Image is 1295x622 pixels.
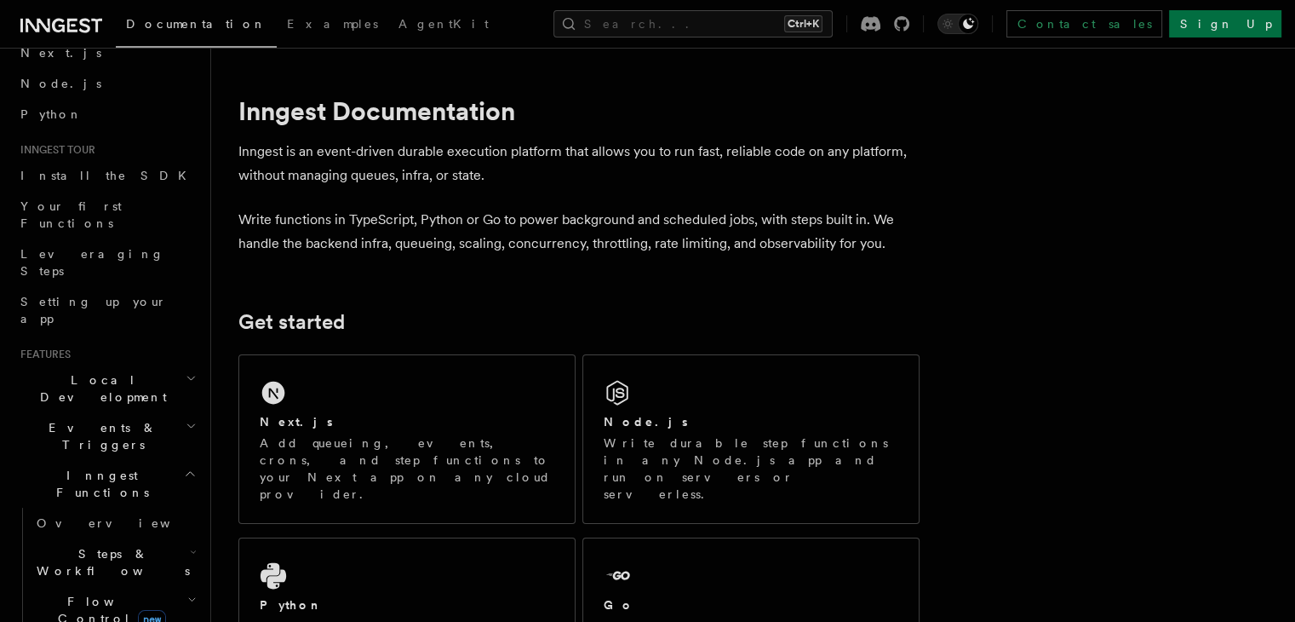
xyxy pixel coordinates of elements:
a: Node.js [14,68,200,99]
span: Features [14,348,71,361]
span: Next.js [20,46,101,60]
span: Inngest tour [14,143,95,157]
span: Documentation [126,17,266,31]
span: Examples [287,17,378,31]
a: AgentKit [388,5,499,46]
a: Setting up your app [14,286,200,334]
a: Documentation [116,5,277,48]
a: Overview [30,508,200,538]
button: Toggle dark mode [937,14,978,34]
span: Node.js [20,77,101,90]
span: Events & Triggers [14,419,186,453]
a: Leveraging Steps [14,239,200,286]
span: Local Development [14,371,186,406]
span: Inngest Functions [14,467,184,501]
a: Next.jsAdd queueing, events, crons, and step functions to your Next app on any cloud provider. [238,354,576,524]
span: Overview [37,516,212,530]
h2: Python [260,596,323,613]
a: Install the SDK [14,160,200,191]
button: Inngest Functions [14,460,200,508]
button: Steps & Workflows [30,538,200,586]
h1: Inngest Documentation [238,95,920,126]
a: Sign Up [1169,10,1281,37]
span: Setting up your app [20,295,167,325]
span: Leveraging Steps [20,247,164,278]
a: Get started [238,310,345,334]
p: Write functions in TypeScript, Python or Go to power background and scheduled jobs, with steps bu... [238,208,920,256]
h2: Next.js [260,413,333,430]
a: Python [14,99,200,130]
span: AgentKit [398,17,489,31]
h2: Go [604,596,634,613]
p: Inngest is an event-driven durable execution platform that allows you to run fast, reliable code ... [238,140,920,187]
button: Search...Ctrl+K [553,10,833,37]
h2: Node.js [604,413,688,430]
a: Node.jsWrite durable step functions in any Node.js app and run on servers or serverless. [582,354,920,524]
span: Python [20,107,83,121]
p: Write durable step functions in any Node.js app and run on servers or serverless. [604,435,898,503]
kbd: Ctrl+K [784,15,822,32]
span: Your first Functions [20,199,122,230]
a: Your first Functions [14,191,200,239]
a: Examples [277,5,388,46]
p: Add queueing, events, crons, and step functions to your Next app on any cloud provider. [260,435,554,503]
button: Local Development [14,365,200,412]
span: Steps & Workflows [30,545,190,579]
a: Contact sales [1006,10,1162,37]
span: Install the SDK [20,169,197,182]
a: Next.js [14,37,200,68]
button: Events & Triggers [14,412,200,460]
